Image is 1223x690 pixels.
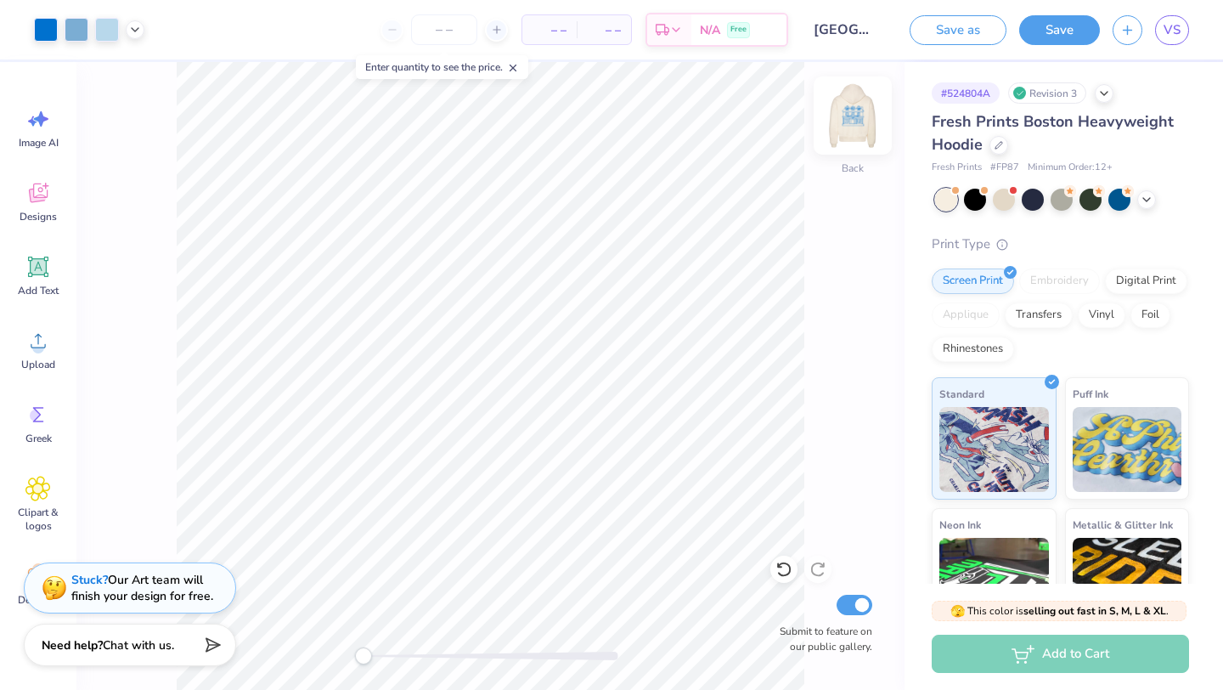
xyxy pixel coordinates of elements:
div: Enter quantity to see the price. [356,55,528,79]
span: Greek [25,432,52,445]
img: Metallic & Glitter Ink [1073,538,1182,623]
a: VS [1155,15,1189,45]
span: Chat with us. [103,637,174,653]
div: Foil [1130,303,1170,328]
div: Screen Print [932,269,1014,294]
img: Neon Ink [939,538,1049,623]
button: Save as [910,15,1006,45]
img: Back [819,82,887,150]
span: Standard [939,385,984,403]
span: VS [1164,20,1181,40]
button: Save [1019,15,1100,45]
div: Vinyl [1078,303,1125,328]
span: Neon Ink [939,516,981,534]
strong: Stuck? [71,572,108,588]
span: 🫣 [950,603,965,619]
img: Puff Ink [1073,407,1182,492]
span: Fresh Prints Boston Heavyweight Hoodie [932,111,1174,155]
span: Image AI [19,136,59,150]
span: # FP87 [990,161,1019,175]
label: Submit to feature on our public gallery. [770,624,872,654]
span: Puff Ink [1073,385,1108,403]
span: This color is . [950,603,1169,619]
span: N/A [700,21,720,39]
div: Rhinestones [932,337,1014,362]
strong: Need help? [42,637,103,653]
input: – – [411,14,477,45]
span: Upload [21,358,55,371]
img: Standard [939,407,1049,492]
span: Designs [20,210,57,223]
strong: selling out fast in S, M, L & XL [1023,604,1166,618]
div: Digital Print [1105,269,1187,294]
span: Add Text [18,284,59,297]
span: – – [587,21,621,39]
div: Embroidery [1019,269,1100,294]
div: Revision 3 [1008,82,1086,104]
div: Transfers [1005,303,1073,328]
div: Our Art team will finish your design for free. [71,572,213,604]
span: Metallic & Glitter Ink [1073,516,1173,534]
div: Print Type [932,235,1189,254]
div: # 524804A [932,82,1000,104]
div: Accessibility label [355,648,372,665]
div: Back [842,161,864,176]
div: Applique [932,303,1000,328]
span: Decorate [18,593,59,607]
span: – – [533,21,566,39]
span: Clipart & logos [10,506,66,533]
span: Minimum Order: 12 + [1028,161,1113,175]
input: Untitled Design [801,13,884,47]
span: Fresh Prints [932,161,982,175]
span: Free [730,24,747,36]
